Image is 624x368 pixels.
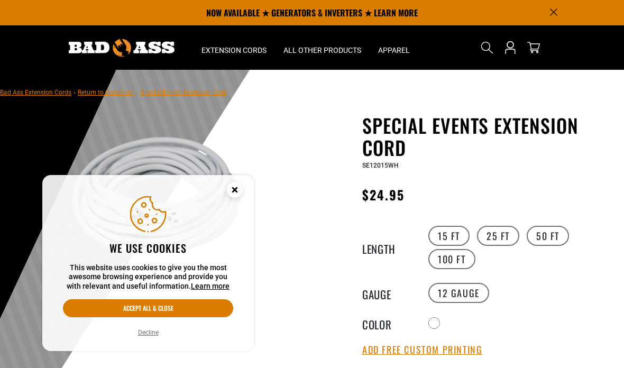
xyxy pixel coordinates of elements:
legend: Color [362,316,415,330]
span: Extension Cords [201,45,267,55]
aside: Cookie Consent [42,175,254,352]
summary: Apparel [370,25,418,70]
legend: Gauge [362,286,415,300]
button: Decline [135,327,162,338]
p: This website uses cookies to give you the most awesome browsing experience and provide you with r... [63,263,233,291]
label: 25 FT [477,226,519,246]
span: › [74,89,76,96]
summary: Search [479,39,495,56]
h2: We use cookies [63,241,233,255]
img: white [31,116,281,297]
label: 15 FT [428,226,470,246]
a: Learn more [191,282,230,290]
label: 100 FT [428,249,475,269]
button: Accept all & close [63,299,233,317]
span: Special Events Extension Cord [140,89,226,96]
a: Return to Collection [78,89,134,96]
summary: All Other Products [275,25,370,70]
span: $24.95 [362,185,405,204]
h1: Special Events Extension Cord [362,114,616,159]
span: All Other Products [283,45,361,55]
button: Add Free Custom Printing [362,344,482,356]
span: › [136,89,138,96]
label: 50 FT [527,226,569,246]
summary: Extension Cords [193,25,275,70]
label: 12 Gauge [428,283,489,303]
span: SE12015WH [362,162,399,169]
legend: Length [362,241,415,254]
span: Apparel [378,45,410,55]
img: Bad Ass Extension Cords [69,39,175,57]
